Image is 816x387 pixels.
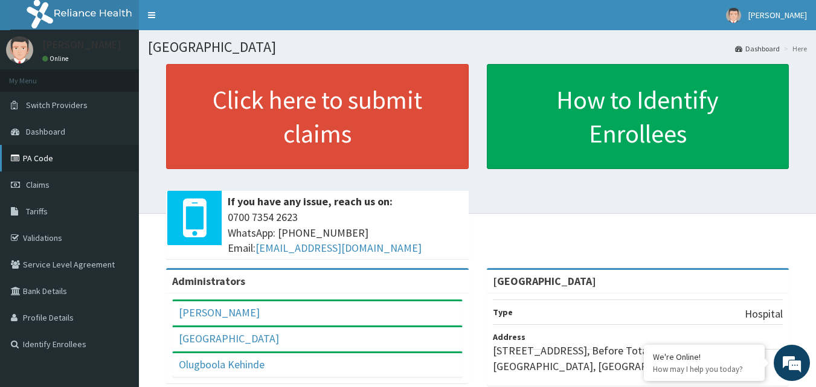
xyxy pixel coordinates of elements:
[228,194,393,208] b: If you have any issue, reach us on:
[745,306,783,322] p: Hospital
[653,364,756,374] p: How may I help you today?
[179,357,265,371] a: Olugboola Kehinde
[228,209,463,256] span: 0700 7354 2623 WhatsApp: [PHONE_NUMBER] Email:
[26,179,50,190] span: Claims
[653,351,756,362] div: We're Online!
[493,274,596,288] strong: [GEOGRAPHIC_DATA]
[26,206,48,217] span: Tariffs
[735,43,780,54] a: Dashboard
[6,36,33,63] img: User Image
[42,39,121,50] p: [PERSON_NAME]
[255,241,422,255] a: [EMAIL_ADDRESS][DOMAIN_NAME]
[179,305,260,319] a: [PERSON_NAME]
[487,64,789,169] a: How to Identify Enrollees
[26,100,88,110] span: Switch Providers
[179,331,279,345] a: [GEOGRAPHIC_DATA]
[726,8,741,23] img: User Image
[748,10,807,21] span: [PERSON_NAME]
[26,126,65,137] span: Dashboard
[493,331,525,342] b: Address
[42,54,71,63] a: Online
[172,274,245,288] b: Administrators
[781,43,807,54] li: Here
[493,307,513,318] b: Type
[148,39,807,55] h1: [GEOGRAPHIC_DATA]
[166,64,469,169] a: Click here to submit claims
[493,343,783,374] p: [STREET_ADDRESS], Before Total Filling station, Academy, [GEOGRAPHIC_DATA], [GEOGRAPHIC_DATA]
